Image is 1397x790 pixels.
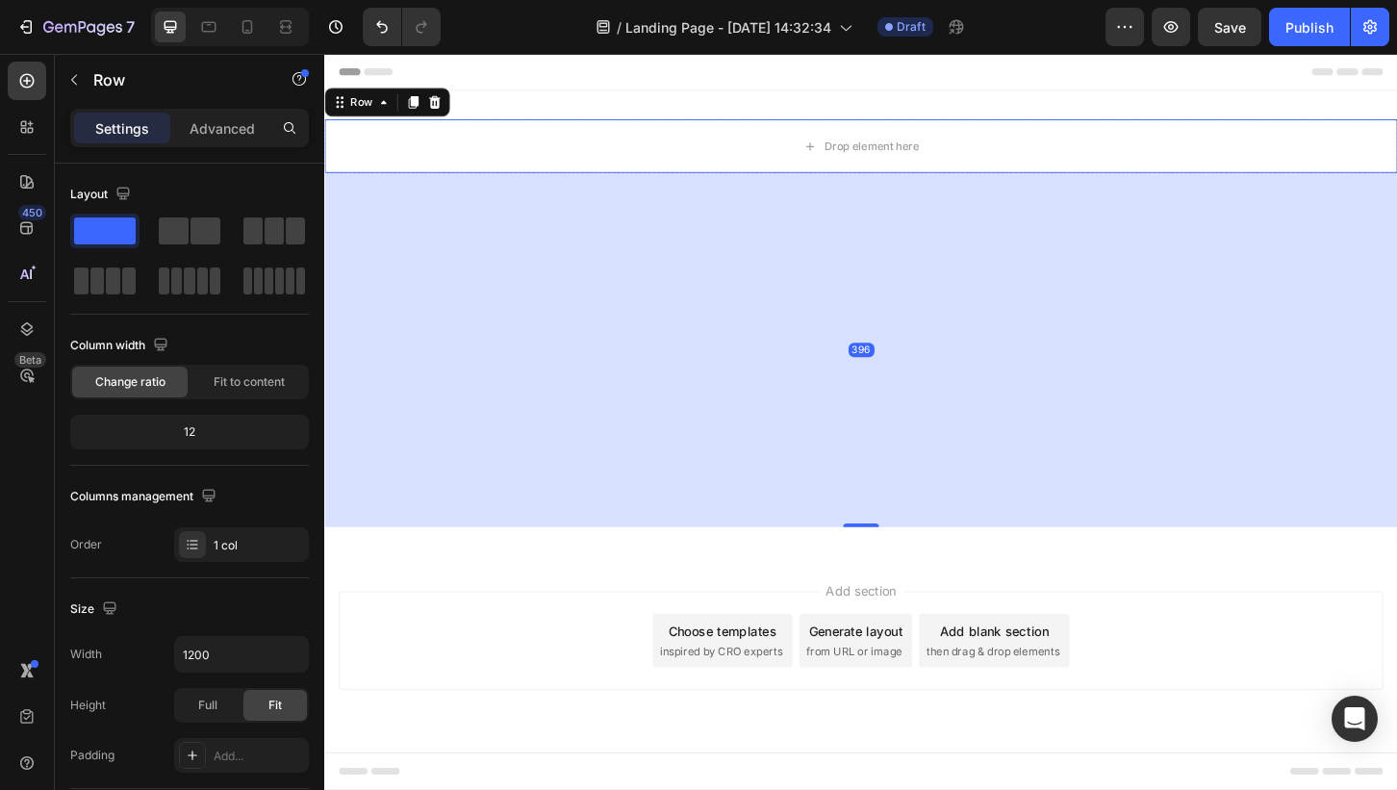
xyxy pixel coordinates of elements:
[126,15,135,38] p: 7
[70,536,102,553] div: Order
[8,8,143,46] button: 7
[363,8,441,46] div: Undo/Redo
[370,611,487,631] div: Choose templates
[617,17,622,38] span: /
[24,43,56,61] div: Row
[190,118,255,139] p: Advanced
[214,537,304,554] div: 1 col
[361,635,493,652] span: inspired by CRO experts
[1285,17,1333,38] div: Publish
[662,611,779,631] div: Add blank section
[648,635,791,652] span: then drag & drop elements
[519,635,622,652] span: from URL or image
[70,646,102,663] div: Width
[625,17,831,38] span: Landing Page - [DATE] 14:32:34
[70,484,220,510] div: Columns management
[93,68,257,91] p: Row
[268,697,282,714] span: Fit
[564,311,592,326] div: 396
[1214,19,1246,36] span: Save
[70,182,135,208] div: Layout
[14,352,46,368] div: Beta
[1332,696,1378,742] div: Open Intercom Messenger
[521,611,622,631] div: Generate layout
[198,697,217,714] span: Full
[1198,8,1261,46] button: Save
[532,568,623,588] span: Add section
[18,205,46,220] div: 450
[95,373,165,391] span: Change ratio
[70,747,114,764] div: Padding
[214,373,285,391] span: Fit to content
[70,333,172,359] div: Column width
[538,91,640,107] div: Drop element here
[95,118,149,139] p: Settings
[214,748,304,765] div: Add...
[324,54,1397,790] iframe: Design area
[70,697,106,714] div: Height
[897,18,926,36] span: Draft
[1269,8,1350,46] button: Publish
[175,637,308,672] input: Auto
[70,597,121,623] div: Size
[74,419,305,446] div: 12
